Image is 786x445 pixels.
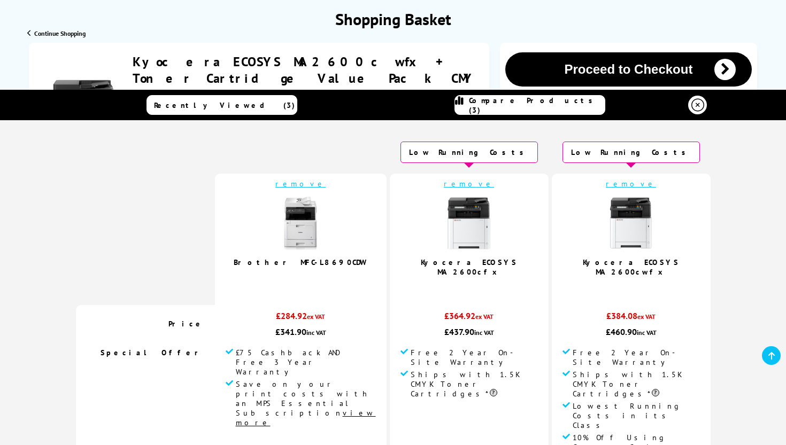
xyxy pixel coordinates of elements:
a: Kyocera ECOSYS MA2600cfx [421,257,518,277]
div: Low Running Costs [562,142,700,163]
span: £75 Cashback AND Free 3 Year Warranty [236,348,376,377]
span: inc VAT [306,329,326,337]
img: Kyocera ECOSYS MA2600cwfx + Toner Cartridge Value Pack CMY (3,200 Pages) K (4,100 Pages) [43,79,124,159]
span: 4.9 [291,272,304,285]
button: Proceed to Checkout [505,52,752,87]
span: Compare Products (3) [469,96,605,115]
span: Free 2 Year On-Site Warranty [411,348,538,367]
a: Kyocera ECOSYS MA2600cwfx + Toner Cartridge Value Pack CMY (3,200 Pages) K (4,100 Pages) [133,53,474,120]
a: Recently Viewed (3) [147,95,297,115]
h1: Shopping Basket [335,9,451,29]
span: inc VAT [474,329,494,337]
a: Continue Shopping [27,29,86,37]
span: ex VAT [637,313,656,321]
span: Lowest Running Costs in its Class [573,401,700,430]
div: £384.08 [562,310,700,326]
u: view more [236,408,376,427]
span: Ships with 1.5K CMYK Toner Cartridges* [573,370,700,399]
span: Continue Shopping [34,29,86,37]
img: MFCL8690CDWFRONTSmall.jpg [274,197,327,250]
a: remove [606,179,656,189]
span: Price [168,319,204,329]
div: £460.90 [562,326,700,337]
span: 5.0 [622,282,635,294]
div: £284.92 [226,310,376,326]
span: ex VAT [475,313,494,321]
span: Save on your print costs with an MPS Essential Subscription [236,379,376,427]
div: £437.90 [400,326,538,337]
a: Kyocera ECOSYS MA2600cwfx [583,257,680,277]
img: kyocera-ma2600cwfx-main-large-small.jpg [604,197,658,250]
span: Ships with 1.5K CMYK Toner Cartridges* [411,370,538,399]
a: remove [444,179,494,189]
span: Special Offer [101,348,204,357]
span: / 5 [635,282,646,294]
span: Recently Viewed (3) [154,100,295,110]
img: kyocera-ma2600cfx-front-main-small.jpg [442,197,496,250]
div: £364.92 [400,310,538,326]
div: £341.90 [226,326,376,337]
a: Compare Products (3) [454,95,605,115]
span: ex VAT [307,313,325,321]
span: Free 2 Year On-Site Warranty [573,348,700,367]
span: inc VAT [637,329,657,337]
a: Brother MFC-L8690CDW [234,257,368,267]
span: / 5 [304,272,315,285]
a: remove [275,179,326,189]
div: Low Running Costs [400,142,538,163]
